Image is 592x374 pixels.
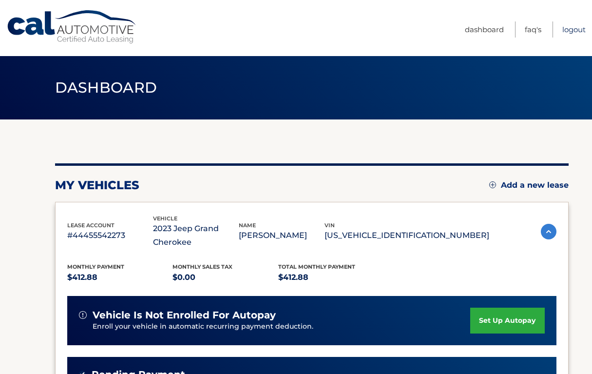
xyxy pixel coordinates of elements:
a: Dashboard [465,21,504,38]
span: vin [325,222,335,229]
span: name [239,222,256,229]
a: Add a new lease [489,180,569,190]
p: #44455542273 [67,229,153,242]
span: vehicle [153,215,177,222]
p: [PERSON_NAME] [239,229,325,242]
p: 2023 Jeep Grand Cherokee [153,222,239,249]
a: FAQ's [525,21,541,38]
img: add.svg [489,181,496,188]
span: Total Monthly Payment [278,263,355,270]
span: Dashboard [55,79,157,97]
p: $412.88 [67,271,173,284]
span: vehicle is not enrolled for autopay [93,309,276,321]
p: $412.88 [278,271,384,284]
a: set up autopay [470,308,544,334]
a: Cal Automotive [6,10,138,44]
span: lease account [67,222,115,229]
img: accordion-active.svg [541,224,556,239]
p: $0.00 [172,271,278,284]
a: Logout [562,21,586,38]
p: Enroll your vehicle in automatic recurring payment deduction. [93,321,471,332]
span: Monthly Payment [67,263,124,270]
p: [US_VEHICLE_IDENTIFICATION_NUMBER] [325,229,489,242]
span: Monthly sales Tax [172,263,232,270]
img: alert-white.svg [79,311,87,319]
h2: my vehicles [55,178,139,193]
